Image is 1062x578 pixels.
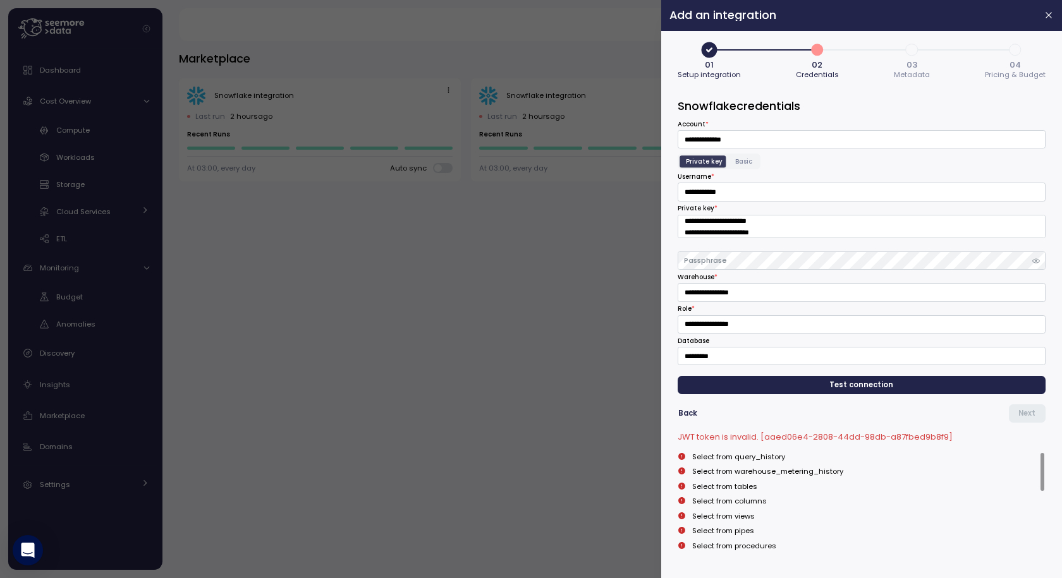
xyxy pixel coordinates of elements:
[669,9,1034,21] h2: Add an integration
[1009,404,1046,423] button: Next
[678,404,698,423] button: Back
[830,376,894,394] span: Test connection
[985,39,1046,81] button: 404Pricing & Budget
[985,71,1046,78] span: Pricing & Budget
[678,39,741,81] button: 01Setup integration
[678,71,741,78] span: Setup integration
[678,376,1046,394] button: Test connection
[686,157,723,166] span: Private key
[901,39,923,61] span: 3
[796,71,839,78] span: Credentials
[735,157,752,166] span: Basic
[1018,405,1035,422] span: Next
[894,71,930,78] span: Metadata
[692,527,754,534] span: Select from pipes
[13,535,43,565] div: Open Intercom Messenger
[678,98,1046,114] h3: Snowflake credentials
[678,405,697,422] span: Back
[678,431,1046,443] p: JWT token is invalid. [aaed06e4-2808-44dd-98db-a87fbed9b8f9]
[1004,39,1026,61] span: 4
[692,454,785,461] span: Select from query_history
[807,39,828,61] span: 2
[812,61,823,69] span: 02
[705,61,714,69] span: 01
[692,483,757,490] span: Select from tables
[1010,61,1021,69] span: 04
[692,468,843,475] span: Select from warehouse_metering_history
[692,513,755,520] span: Select from views
[796,39,839,81] button: 202Credentials
[692,543,776,550] span: Select from procedures
[692,498,767,505] span: Select from columns
[906,61,917,69] span: 03
[894,39,930,81] button: 303Metadata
